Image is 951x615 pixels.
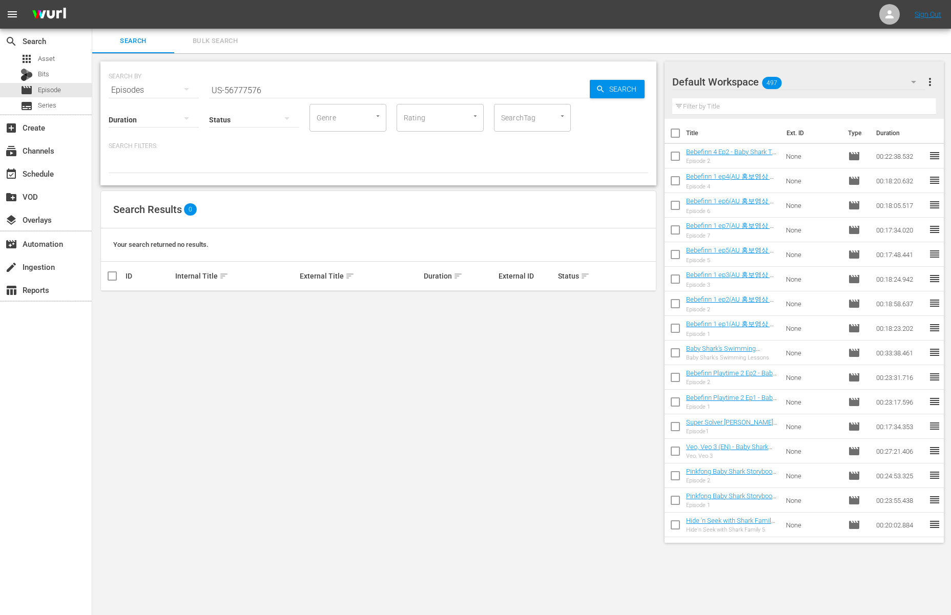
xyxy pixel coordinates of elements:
span: reorder [928,346,941,358]
span: reorder [928,150,941,162]
span: sort [581,271,590,281]
span: Episode [848,470,860,482]
span: reorder [928,420,941,432]
span: Search [605,80,645,98]
span: Episode [848,396,860,408]
td: None [782,537,844,562]
div: Episode 1 [686,404,777,410]
span: Episode [848,175,860,187]
span: sort [345,271,355,281]
span: Schedule [5,168,17,180]
span: Overlays [5,214,17,226]
a: Bebefinn 1 ep4(AU 홍보영상 부착본) - Baby Shark TV - TRC2 - 202508 [686,173,776,198]
a: Veo, Veo 3 (EN) - Baby Shark TV - TRC2 - 202507 [686,443,772,458]
span: Create [5,122,17,134]
span: 497 [762,72,782,94]
span: movie [20,84,33,96]
span: 0 [184,203,197,216]
div: Default Workspace [672,68,926,96]
div: Episode 2 [686,477,777,484]
div: Episode 7 [686,232,777,239]
span: Episode [848,273,860,285]
div: Veo, Veo 3 [686,453,777,459]
td: None [782,513,844,537]
td: None [782,144,844,168]
button: Open [470,111,480,121]
td: 00:18:05.517 [872,193,928,218]
div: Baby Shark's Swimming Lessons [686,354,777,361]
td: 00:23:55.438 [872,488,928,513]
span: Search [98,35,168,47]
span: reorder [928,199,941,211]
td: 00:18:24.942 [872,267,928,291]
th: Ext. ID [780,119,842,147]
span: movie [848,371,860,384]
span: reorder [928,322,941,334]
div: Status [558,270,605,282]
span: reorder [928,395,941,408]
a: Pinkfong Baby Shark Storybook Ep2 - Baby Shark TV - TRC2 - 202507 [686,468,776,491]
div: Episode 1 [686,331,777,337]
a: Hide 'n Seek with Shark Family 5 - Baby Shark TV - TRC2 - 202507 [686,517,775,540]
span: reorder [928,272,941,285]
span: reorder [928,248,941,260]
span: reorder [928,174,941,186]
td: None [782,291,844,316]
td: 00:17:48.441 [872,242,928,267]
span: reorder [928,444,941,457]
td: 00:24:53.325 [872,463,928,488]
div: External Title [300,270,421,282]
span: Episode [848,494,860,506]
button: Search [590,80,645,98]
span: reorder [928,371,941,383]
p: Search Filters: [109,142,648,151]
span: Episode [848,420,860,433]
span: Reports [5,284,17,296]
div: Episode1 [686,428,777,435]
span: sort [453,271,463,281]
span: Channels [5,145,17,157]
span: reorder [928,494,941,506]
a: Super Solver [PERSON_NAME] 2 Ep1 - Baby Shark TV - TRC2 - 202507 [686,418,777,441]
a: Bebefinn 4 Ep2 - Baby Shark TV - TRC2 - 202508 [686,148,776,163]
span: movie [848,322,860,334]
span: Episode [38,85,61,95]
td: None [782,390,844,414]
span: reorder [928,223,941,236]
td: None [782,168,844,193]
span: Episode [848,347,860,359]
div: Episodes [109,76,199,104]
button: Open [373,111,383,121]
td: 00:33:38.461 [872,341,928,365]
span: Ingestion [5,261,17,273]
td: None [782,341,844,365]
a: Bebefinn 1 ep1(AU 홍보영상 부착본) - Baby Shark TV - TRC2 - 202508 [686,320,776,346]
div: Episode 3 [686,282,777,288]
span: Series [20,100,33,112]
span: Episode [848,445,860,457]
td: None [782,439,844,463]
span: Asset [38,54,55,64]
span: Automation [5,238,17,250]
a: Bebefinn Playtime 2 Ep2 - Baby Shark TV - TRC2 - 202507 [686,369,777,385]
td: 00:18:20.632 [872,168,928,193]
td: 00:18:23.202 [872,316,928,341]
span: Episode [848,248,860,261]
a: Sign Out [915,10,941,18]
div: Episode 2 [686,306,777,313]
span: more_vert [924,76,936,88]
td: 00:18:58.637 [872,291,928,316]
td: 00:27:21.406 [872,439,928,463]
div: Hide'n Seek with Shark Family 5 [686,526,777,533]
td: 00:22:38.532 [872,144,928,168]
td: 00:27:41.726 [872,537,928,562]
td: None [782,218,844,242]
span: Search Results [113,203,182,216]
div: Episode 5 [686,257,777,264]
button: Open [557,111,567,121]
div: Episode 1 [686,502,777,508]
span: reorder [928,518,941,531]
td: None [782,414,844,439]
div: Internal Title [175,270,297,282]
td: 00:20:02.884 [872,513,928,537]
